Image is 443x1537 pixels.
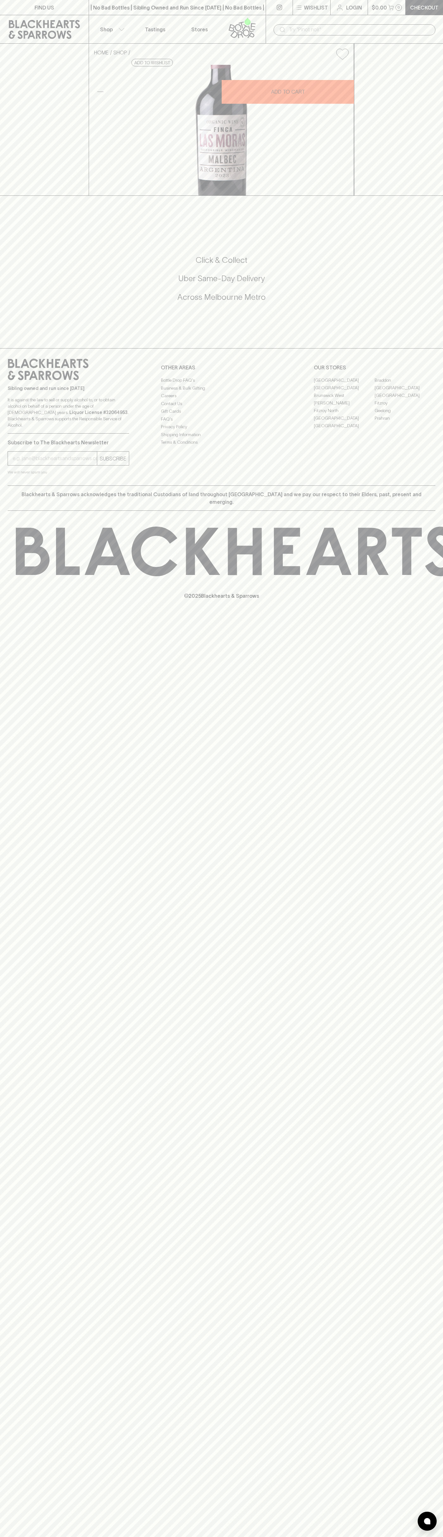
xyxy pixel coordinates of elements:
[89,15,133,43] button: Shop
[397,6,400,9] p: 0
[289,25,430,35] input: Try "Pinot noir"
[346,4,362,11] p: Login
[161,400,282,407] a: Contact Us
[8,397,129,428] p: It is against the law to sell or supply alcohol to, or to obtain alcohol on behalf of a person un...
[35,4,54,11] p: FIND US
[334,46,351,62] button: Add to wishlist
[372,4,387,11] p: $0.00
[314,376,375,384] a: [GEOGRAPHIC_DATA]
[410,4,439,11] p: Checkout
[161,415,282,423] a: FAQ's
[314,407,375,414] a: Fitzroy North
[177,15,222,43] a: Stores
[314,364,435,371] p: OUR STORES
[314,399,375,407] a: [PERSON_NAME]
[375,376,435,384] a: Braddon
[8,385,129,392] p: Sibling owned and run since [DATE]
[161,384,282,392] a: Business & Bulk Gifting
[94,50,109,55] a: HOME
[161,377,282,384] a: Bottle Drop FAQ's
[161,408,282,415] a: Gift Cards
[304,4,328,11] p: Wishlist
[133,15,177,43] a: Tastings
[314,422,375,429] a: [GEOGRAPHIC_DATA]
[314,414,375,422] a: [GEOGRAPHIC_DATA]
[375,414,435,422] a: Prahran
[161,431,282,438] a: Shipping Information
[131,59,173,66] button: Add to wishlist
[161,439,282,446] a: Terms & Conditions
[8,273,435,284] h5: Uber Same-Day Delivery
[97,452,129,465] button: SUBSCRIBE
[100,26,113,33] p: Shop
[145,26,165,33] p: Tastings
[161,364,282,371] p: OTHER AREAS
[271,88,305,96] p: ADD TO CART
[13,454,97,464] input: e.g. jane@blackheartsandsparrows.com.au
[113,50,127,55] a: SHOP
[161,423,282,431] a: Privacy Policy
[314,392,375,399] a: Brunswick West
[375,399,435,407] a: Fitzroy
[375,407,435,414] a: Geelong
[191,26,208,33] p: Stores
[161,392,282,400] a: Careers
[8,469,129,475] p: We will never spam you
[8,255,435,265] h5: Click & Collect
[375,392,435,399] a: [GEOGRAPHIC_DATA]
[222,80,354,104] button: ADD TO CART
[100,455,126,462] p: SUBSCRIBE
[8,439,129,446] p: Subscribe to The Blackhearts Newsletter
[314,384,375,392] a: [GEOGRAPHIC_DATA]
[375,384,435,392] a: [GEOGRAPHIC_DATA]
[12,491,431,506] p: Blackhearts & Sparrows acknowledges the traditional Custodians of land throughout [GEOGRAPHIC_DAT...
[69,410,128,415] strong: Liquor License #32064953
[8,292,435,302] h5: Across Melbourne Metro
[424,1518,430,1524] img: bubble-icon
[89,65,354,195] img: 39764.png
[8,230,435,336] div: Call to action block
